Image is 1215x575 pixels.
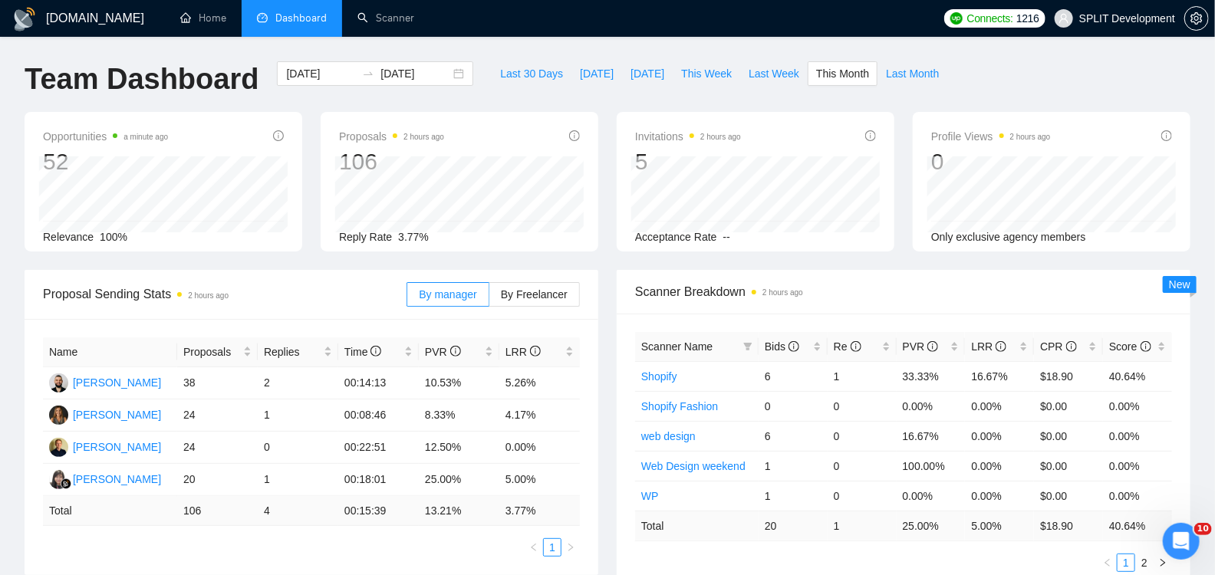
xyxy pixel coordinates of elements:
[561,538,580,557] li: Next Page
[338,464,419,496] td: 00:18:01
[641,400,718,412] a: Shopify Fashion
[996,341,1006,352] span: info-circle
[286,65,356,82] input: Start date
[49,440,161,452] a: AH[PERSON_NAME]
[177,399,258,432] td: 24
[177,337,258,367] th: Proposals
[43,127,168,146] span: Opportunities
[499,367,580,399] td: 5.26%
[1010,133,1051,141] time: 2 hours ago
[681,65,732,82] span: This Week
[1184,6,1209,31] button: setting
[49,376,161,388] a: BC[PERSON_NAME]
[1034,391,1103,421] td: $0.00
[1154,554,1172,572] li: Next Page
[1034,481,1103,511] td: $0.00
[49,438,68,457] img: AH
[419,464,499,496] td: 25.00%
[419,288,476,301] span: By manager
[759,511,828,540] td: 20
[1034,421,1103,451] td: $0.00
[740,335,756,358] span: filter
[865,130,876,141] span: info-circle
[177,432,258,464] td: 24
[967,10,1013,27] span: Connects:
[1154,554,1172,572] button: right
[673,61,740,86] button: This Week
[380,65,450,82] input: End date
[641,490,659,502] a: WP
[357,11,414,25] a: searchScanner
[1034,451,1103,481] td: $0.00
[1103,421,1172,451] td: 0.00%
[49,408,161,420] a: NK[PERSON_NAME]
[1103,391,1172,421] td: 0.00%
[257,12,268,23] span: dashboard
[339,127,444,146] span: Proposals
[525,538,543,557] button: left
[1103,558,1112,567] span: left
[828,421,897,451] td: 0
[1103,451,1172,481] td: 0.00%
[12,7,37,31] img: logo
[188,291,229,300] time: 2 hours ago
[965,451,1034,481] td: 0.00%
[903,340,939,353] span: PVR
[828,451,897,481] td: 0
[635,147,741,176] div: 5
[897,451,966,481] td: 100.00%
[1103,511,1172,540] td: 40.64 %
[765,340,799,353] span: Bids
[1098,554,1117,572] button: left
[43,496,177,526] td: Total
[370,346,381,356] span: info-circle
[1185,12,1208,25] span: setting
[743,342,752,351] span: filter
[43,337,177,367] th: Name
[1109,340,1151,353] span: Score
[177,496,258,526] td: 106
[641,430,696,442] a: web design
[965,391,1034,421] td: 0.00%
[635,282,1172,301] span: Scanner Breakdown
[419,367,499,399] td: 10.53%
[631,65,664,82] span: [DATE]
[43,147,168,176] div: 52
[571,61,622,86] button: [DATE]
[100,231,127,243] span: 100%
[544,539,561,556] a: 1
[499,432,580,464] td: 0.00%
[362,67,374,80] span: to
[1169,278,1190,291] span: New
[258,496,338,526] td: 4
[264,343,321,360] span: Replies
[398,231,429,243] span: 3.77%
[499,496,580,526] td: 3.77 %
[49,406,68,425] img: NK
[641,340,713,353] span: Scanner Name
[897,481,966,511] td: 0.00%
[931,147,1051,176] div: 0
[965,421,1034,451] td: 0.00%
[897,391,966,421] td: 0.00%
[419,399,499,432] td: 8.33%
[965,361,1034,391] td: 16.67%
[61,478,71,489] img: gigradar-bm.png
[123,133,168,141] time: a minute ago
[1163,523,1200,560] iframe: Intercom live chat
[759,421,828,451] td: 6
[1136,554,1153,571] a: 2
[877,61,947,86] button: Last Month
[561,538,580,557] button: right
[1059,13,1069,24] span: user
[759,451,828,481] td: 1
[1034,511,1103,540] td: $ 18.90
[258,399,338,432] td: 1
[530,346,541,356] span: info-circle
[635,127,741,146] span: Invitations
[566,543,575,552] span: right
[338,399,419,432] td: 00:08:46
[1103,481,1172,511] td: 0.00%
[505,346,541,358] span: LRR
[1158,558,1167,567] span: right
